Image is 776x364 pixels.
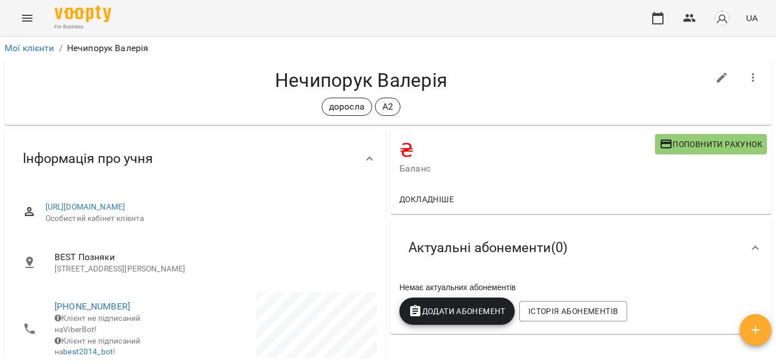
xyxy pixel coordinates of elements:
[55,250,368,264] span: BEST Позняки
[408,239,568,257] span: Актуальні абонементи ( 0 )
[519,301,627,321] button: Історія абонементів
[660,137,762,151] span: Поповнити рахунок
[655,134,767,154] button: Поповнити рахунок
[45,202,126,211] a: [URL][DOMAIN_NAME]
[746,12,758,24] span: UA
[397,279,765,295] div: Немає актуальних абонементів
[741,7,762,28] button: UA
[408,304,506,318] span: Додати Абонемент
[55,301,130,312] a: [PHONE_NUMBER]
[399,162,655,175] span: Баланс
[329,100,365,114] p: доросла
[322,98,372,116] div: доросла
[399,193,454,206] span: Докладніше
[390,219,771,277] div: Актуальні абонементи(0)
[55,23,111,31] span: For Business
[5,129,386,188] div: Інформація про учня
[55,263,368,275] p: [STREET_ADDRESS][PERSON_NAME]
[5,41,771,55] nav: breadcrumb
[395,189,458,210] button: Докладніше
[14,5,41,32] button: Menu
[14,69,708,92] h4: Нечипорук Валерія
[45,213,368,224] span: Особистий кабінет клієнта
[55,336,140,357] span: Клієнт не підписаний на !
[55,6,111,22] img: Voopty Logo
[382,100,393,114] p: А2
[67,41,149,55] p: Нечипорук Валерія
[59,41,62,55] li: /
[23,150,153,168] span: Інформація про учня
[5,43,55,53] a: Мої клієнти
[399,139,655,162] h4: ₴
[399,298,515,325] button: Додати Абонемент
[528,304,618,318] span: Історія абонементів
[55,313,140,334] span: Клієнт не підписаний на ViberBot!
[63,347,113,356] a: best2014_bot
[714,10,730,26] img: avatar_s.png
[375,98,400,116] div: А2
